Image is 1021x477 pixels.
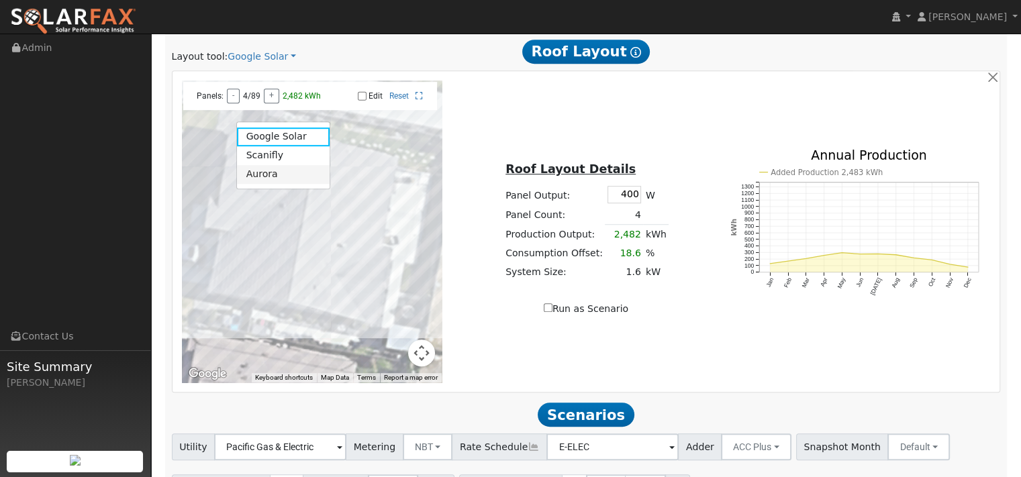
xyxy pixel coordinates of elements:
text: 800 [744,216,755,223]
label: Edit [369,91,383,101]
button: Default [887,433,950,460]
span: Metering [346,433,403,460]
td: W [643,184,669,205]
text: Nov [944,276,955,288]
circle: onclick="" [877,252,879,254]
button: Keyboard shortcuts [255,373,313,382]
td: % [643,244,669,262]
button: + [264,89,279,103]
button: ACC Plus [721,433,791,460]
text: 1000 [741,203,754,209]
i: Show Help [630,47,641,58]
a: Terms (opens in new tab) [357,374,376,381]
circle: onclick="" [967,266,969,268]
circle: onclick="" [895,254,897,256]
span: Utility [172,433,215,460]
circle: onclick="" [913,256,915,258]
a: Open this area in Google Maps (opens a new window) [185,365,230,382]
span: Rate Schedule [452,433,547,460]
td: 4 [605,205,643,225]
td: 2,482 [605,225,643,244]
text: 1300 [741,183,754,190]
span: 4/89 [243,91,260,101]
text: 500 [744,235,755,242]
text: 600 [744,229,755,235]
text: 900 [744,209,755,216]
text: May [836,276,846,289]
div: [PERSON_NAME] [7,376,144,390]
a: Reset [389,91,409,101]
td: Panel Count: [503,205,605,225]
button: Map camera controls [408,339,435,366]
text: Dec [963,276,973,288]
text: Jun [855,276,865,288]
img: SolarFax [10,7,136,36]
td: Panel Output: [503,184,605,205]
text: [DATE] [869,276,883,296]
a: Google Solar [228,50,296,64]
button: - [227,89,240,103]
span: Layout tool: [172,51,228,62]
span: 2,482 kWh [283,91,321,101]
a: Google Solar [237,127,330,146]
text: Feb [783,276,793,288]
input: Select a Utility [214,433,346,460]
u: Roof Layout Details [505,162,636,176]
text: Mar [800,276,810,288]
text: 200 [744,255,755,262]
input: Run as Scenario [544,303,552,312]
td: kWh [643,225,669,244]
td: System Size: [503,262,605,281]
button: NBT [403,433,453,460]
text: Oct [927,276,937,287]
input: Select a Rate Schedule [546,433,679,460]
td: kW [643,262,669,281]
text: Added Production 2,483 kWh [771,167,883,176]
a: Scanifly [237,146,330,165]
text: Aug [890,276,901,288]
text: 100 [744,262,755,268]
span: Site Summary [7,358,144,376]
span: Panels: [197,91,224,101]
td: 1.6 [605,262,643,281]
circle: onclick="" [769,262,771,264]
text: 300 [744,249,755,256]
td: Consumption Offset: [503,244,605,262]
text: 400 [744,242,755,249]
span: [PERSON_NAME] [928,11,1007,22]
td: Production Output: [503,225,605,244]
circle: onclick="" [805,257,807,259]
text: Apr [819,276,829,287]
text: Jan [765,276,775,288]
text: kWh [729,218,737,235]
button: Map Data [321,373,349,382]
text: Annual Production [811,147,927,162]
a: Aurora [237,165,330,184]
span: Roof Layout [522,40,650,64]
td: 18.6 [605,244,643,262]
span: Snapshot Month [796,433,889,460]
circle: onclick="" [949,263,951,265]
label: Run as Scenario [544,302,628,316]
text: 700 [744,222,755,229]
text: 0 [750,268,754,275]
circle: onclick="" [787,260,789,262]
span: Adder [678,433,722,460]
img: retrieve [70,455,81,466]
circle: onclick="" [859,252,861,254]
text: 1100 [741,196,754,203]
a: Report a map error [384,374,438,381]
span: Scenarios [538,403,634,427]
a: Full Screen [416,91,423,101]
circle: onclick="" [841,251,843,253]
text: Sep [908,276,919,288]
text: 1200 [741,190,754,197]
circle: onclick="" [931,258,933,260]
img: Google [185,365,230,382]
circle: onclick="" [823,254,825,256]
